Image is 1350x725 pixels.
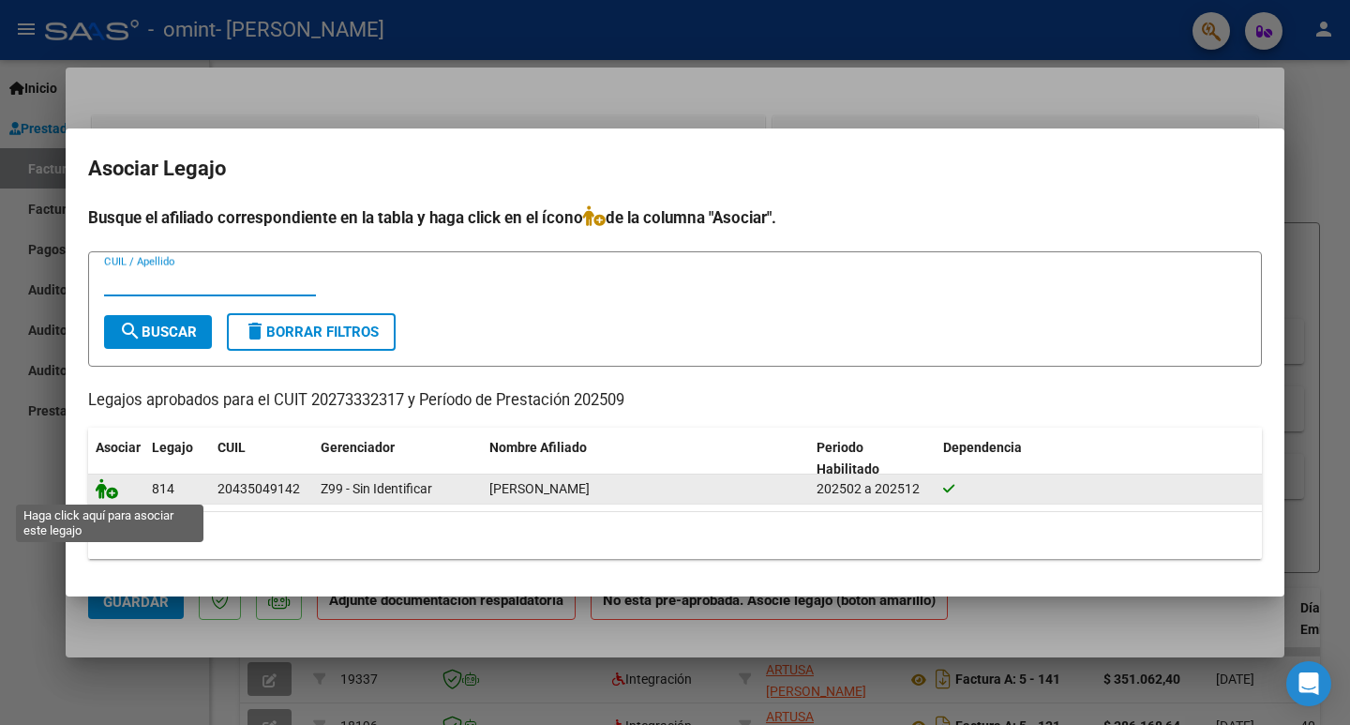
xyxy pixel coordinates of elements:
[244,324,379,340] span: Borrar Filtros
[144,428,210,490] datatable-header-cell: Legajo
[817,478,928,500] div: 202502 a 202512
[321,481,432,496] span: Z99 - Sin Identificar
[88,205,1262,230] h4: Busque el afiliado correspondiente en la tabla y haga click en el ícono de la columna "Asociar".
[119,324,197,340] span: Buscar
[943,440,1022,455] span: Dependencia
[1286,661,1331,706] div: Open Intercom Messenger
[88,151,1262,187] h2: Asociar Legajo
[321,440,395,455] span: Gerenciador
[88,512,1262,559] div: 1 registros
[88,389,1262,413] p: Legajos aprobados para el CUIT 20273332317 y Período de Prestación 202509
[313,428,482,490] datatable-header-cell: Gerenciador
[489,440,587,455] span: Nombre Afiliado
[936,428,1263,490] datatable-header-cell: Dependencia
[217,478,300,500] div: 20435049142
[817,440,879,476] span: Periodo Habilitado
[104,315,212,349] button: Buscar
[210,428,313,490] datatable-header-cell: CUIL
[227,313,396,351] button: Borrar Filtros
[152,481,174,496] span: 814
[152,440,193,455] span: Legajo
[489,481,590,496] span: SUAREZ VACAREZZA AGUSTIN
[482,428,809,490] datatable-header-cell: Nombre Afiliado
[119,320,142,342] mat-icon: search
[244,320,266,342] mat-icon: delete
[88,428,144,490] datatable-header-cell: Asociar
[96,440,141,455] span: Asociar
[217,440,246,455] span: CUIL
[809,428,936,490] datatable-header-cell: Periodo Habilitado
